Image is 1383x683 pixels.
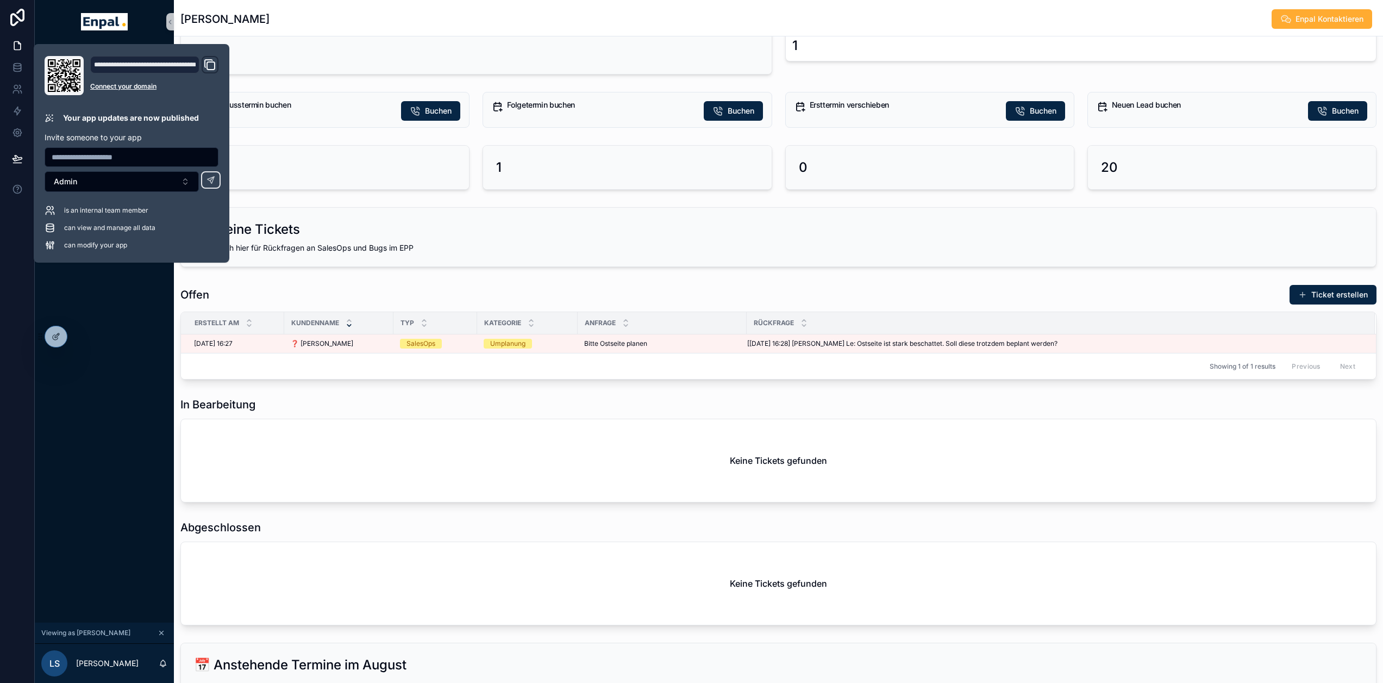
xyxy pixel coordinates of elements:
[1332,105,1359,116] span: Buchen
[63,113,199,123] p: Your app updates are now published
[180,11,270,27] h1: [PERSON_NAME]
[291,339,353,348] span: ❓ [PERSON_NAME]
[704,101,763,121] button: Buchen
[90,56,218,95] div: Domain and Custom Link
[291,339,387,348] a: ❓ [PERSON_NAME]
[401,101,460,121] button: Buchen
[195,319,239,327] span: Erstellt am
[584,339,647,348] span: Bitte Ostseite planen
[194,44,199,61] h2: 1
[1210,362,1275,371] span: Showing 1 of 1 results
[584,339,740,348] a: Bitte Ostseite planen
[810,101,997,109] h5: Ersttermin verschieben
[484,319,521,327] span: Kategorie
[194,221,300,238] h2: 🛎️ Meine Tickets
[730,454,827,467] h2: Keine Tickets gefunden
[1296,14,1363,24] span: Enpal Kontaktieren
[81,13,127,30] img: App logo
[747,339,1362,348] a: [[DATE] 16:28] [PERSON_NAME] Le: Ostseite ist stark beschattet. Soll diese trotzdem beplant werden?
[1101,159,1118,176] h2: 20
[90,82,218,91] a: Connect your domain
[1290,285,1376,305] button: Ticket erstellen
[35,44,174,257] div: scrollable content
[45,171,199,192] button: Select Button
[406,339,435,349] div: SalesOps
[754,319,794,327] span: Rückfrage
[49,657,60,670] span: LS
[291,319,339,327] span: Kundenname
[41,629,130,637] span: Viewing as [PERSON_NAME]
[1030,105,1056,116] span: Buchen
[45,132,218,143] p: Invite someone to your app
[180,520,261,535] h1: Abgeschlossen
[64,206,148,215] span: is an internal team member
[180,287,209,302] h1: Offen
[194,339,278,348] a: [DATE] 16:27
[180,397,255,412] h1: In Bearbeitung
[1308,101,1367,121] button: Buchen
[585,319,616,327] span: Anfrage
[799,159,808,176] h2: 0
[400,339,471,349] a: SalesOps
[484,339,571,349] a: Umplanung
[54,176,77,187] span: Admin
[194,243,414,252] span: Melde dich hier für Rückfragen an SalesOps und Bugs im EPP
[194,339,233,348] span: [DATE] 16:27
[205,101,392,109] h5: Abschlusstermin buchen
[496,159,502,176] h2: 1
[76,658,139,669] p: [PERSON_NAME]
[730,577,827,590] h2: Keine Tickets gefunden
[400,319,414,327] span: Typ
[1112,101,1299,109] h5: Neuen Lead buchen
[64,241,127,250] span: can modify your app
[1006,101,1065,121] button: Buchen
[425,105,452,116] span: Buchen
[747,339,1057,348] span: [[DATE] 16:28] [PERSON_NAME] Le: Ostseite ist stark beschattet. Soll diese trotzdem beplant werden?
[507,101,694,109] h5: Folgetermin buchen
[490,339,525,349] div: Umplanung
[728,105,754,116] span: Buchen
[194,656,406,674] h2: 📅 Anstehende Termine im August
[64,223,155,232] span: can view and manage all data
[1272,9,1372,29] button: Enpal Kontaktieren
[792,37,798,54] div: 1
